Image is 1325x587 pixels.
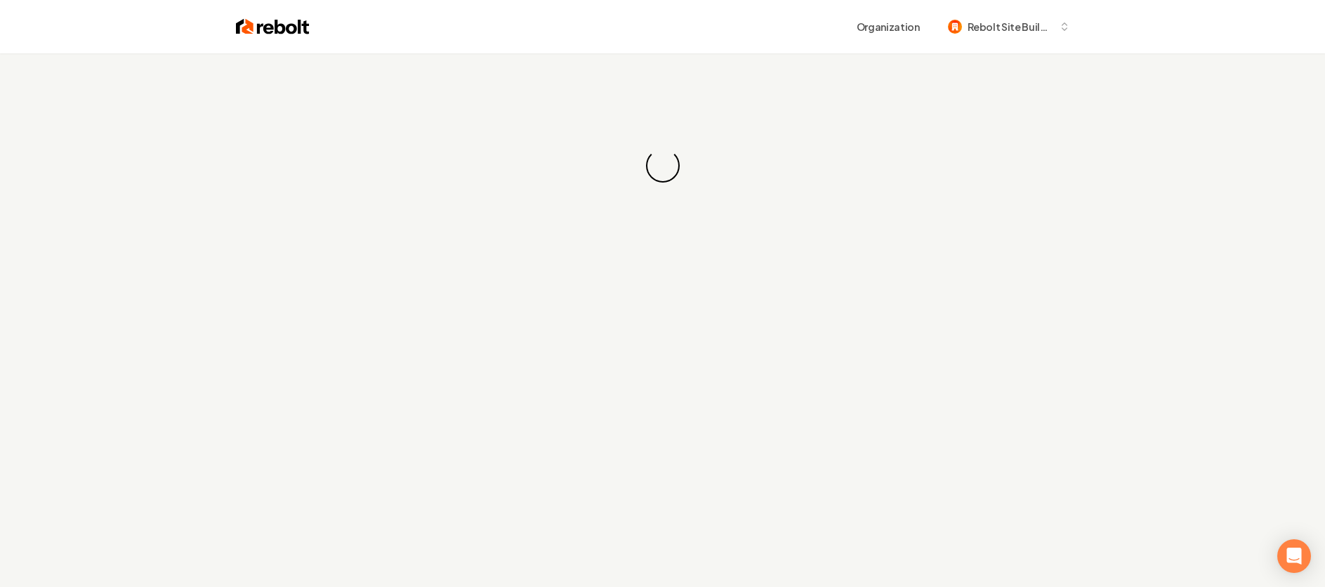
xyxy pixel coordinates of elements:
span: Rebolt Site Builder [968,20,1053,34]
img: Rebolt Site Builder [948,20,962,34]
button: Organization [848,14,928,39]
img: Rebolt Logo [236,17,310,37]
div: Loading [640,143,685,187]
div: Open Intercom Messenger [1277,539,1311,573]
